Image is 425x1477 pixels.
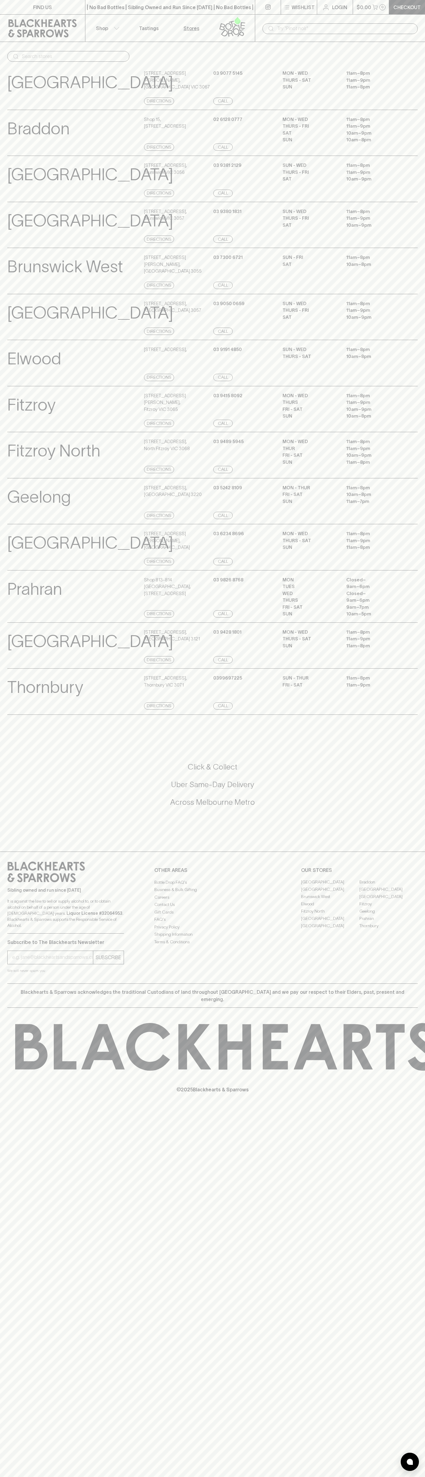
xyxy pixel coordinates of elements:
p: Blackhearts & Sparrows acknowledges the traditional Custodians of land throughout [GEOGRAPHIC_DAT... [12,988,413,1003]
p: 11am – 9pm [346,635,401,642]
p: SUN [283,642,337,649]
p: [GEOGRAPHIC_DATA] [7,629,173,654]
p: [STREET_ADDRESS] , Thornbury VIC 3071 [144,675,187,688]
h5: Across Melbourne Metro [7,797,418,807]
a: Stores [170,15,213,42]
p: Geelong [7,484,71,510]
p: [GEOGRAPHIC_DATA] [7,162,173,187]
p: 10am – 8pm [346,136,401,143]
p: 11am – 8pm [346,629,401,636]
p: 11am – 8pm [346,300,401,307]
p: 0399697225 [213,675,242,682]
p: THURS [283,399,337,406]
p: Prahran [7,577,62,602]
p: SUBSCRIBE [96,954,121,961]
p: 11am – 8pm [346,346,401,353]
p: WED [283,590,337,597]
p: 11am – 8pm [346,254,401,261]
p: 03 5242 8109 [213,484,242,491]
input: e.g. jane@blackheartsandsparrows.com.au [12,952,93,962]
a: Call [213,190,233,197]
p: Sun - Thur [283,675,337,682]
a: [GEOGRAPHIC_DATA] [301,886,359,893]
p: FRI - SAT [283,452,337,459]
p: 9am – 6pm [346,597,401,604]
p: Elwood [7,346,61,371]
p: MON - WED [283,392,337,399]
a: Contact Us [154,901,271,908]
p: 11am – 8pm [346,392,401,399]
p: THURS - SAT [283,537,337,544]
p: Shop 15 , [STREET_ADDRESS] [144,116,186,130]
p: 10am – 9pm [346,130,401,137]
p: SUN [283,136,337,143]
p: SUN [283,544,337,551]
p: We will never spam you [7,968,124,974]
p: 11am – 8pm [346,459,401,466]
p: 03 9380 1831 [213,208,242,215]
a: Call [213,328,233,335]
a: Directions [144,190,174,197]
p: THURS - FRI [283,123,337,130]
p: [STREET_ADDRESS][PERSON_NAME] , [GEOGRAPHIC_DATA] [144,530,212,551]
a: Call [213,143,233,151]
a: Call [213,236,233,243]
p: [STREET_ADDRESS][PERSON_NAME] , Fitzroy VIC 3065 [144,392,212,413]
a: Fitzroy [359,900,418,908]
p: 11am – 8pm [346,208,401,215]
p: THURS - SAT [283,77,337,84]
p: FRI - SAT [283,491,337,498]
p: 11am – 9pm [346,307,401,314]
a: Call [213,98,233,105]
p: 11am – 9pm [346,445,401,452]
p: 11am – 9pm [346,682,401,689]
p: 11am – 9pm [346,215,401,222]
p: [GEOGRAPHIC_DATA] [7,300,173,325]
a: Brunswick West [301,893,359,900]
p: 03 6234 8696 [213,530,244,537]
a: Call [213,466,233,473]
input: Search stores [22,52,125,61]
p: SUN [283,413,337,420]
p: THURS - SAT [283,635,337,642]
p: [GEOGRAPHIC_DATA] [7,70,173,95]
p: [STREET_ADDRESS] , [GEOGRAPHIC_DATA] 3121 [144,629,200,642]
p: 11am – 8pm [346,116,401,123]
a: Directions [144,466,174,473]
p: FRI - SAT [283,604,337,611]
a: Bottle Drop FAQ's [154,879,271,886]
p: 10am – 9pm [346,222,401,229]
a: Call [213,558,233,565]
p: MON - WED [283,438,337,445]
p: SUN - WED [283,346,337,353]
p: Closed – [346,590,401,597]
p: TUES [283,583,337,590]
p: It is against the law to sell or supply alcohol to, or to obtain alcohol on behalf of a person un... [7,898,124,928]
a: Call [213,512,233,519]
p: [STREET_ADDRESS] , [GEOGRAPHIC_DATA] 3220 [144,484,202,498]
p: [GEOGRAPHIC_DATA] [7,530,173,556]
p: SAT [283,130,337,137]
button: SUBSCRIBE [93,951,124,964]
p: Shop [96,25,108,32]
a: Directions [144,143,174,151]
a: Directions [144,558,174,565]
button: Shop [85,15,128,42]
p: 9am – 6pm [346,583,401,590]
a: Call [213,420,233,427]
p: 11am – 8pm [346,544,401,551]
p: 10am – 8pm [346,491,401,498]
p: 11am – 9pm [346,537,401,544]
p: 10am – 9pm [346,406,401,413]
a: Terms & Conditions [154,938,271,945]
h5: Click & Collect [7,762,418,772]
p: SUN - WED [283,300,337,307]
a: Call [213,610,233,618]
p: 11am – 8pm [346,84,401,91]
a: Directions [144,610,174,618]
a: Directions [144,702,174,710]
p: Fri - Sat [283,682,337,689]
p: MON - WED [283,116,337,123]
p: MON - WED [283,629,337,636]
a: [GEOGRAPHIC_DATA] [359,893,418,900]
